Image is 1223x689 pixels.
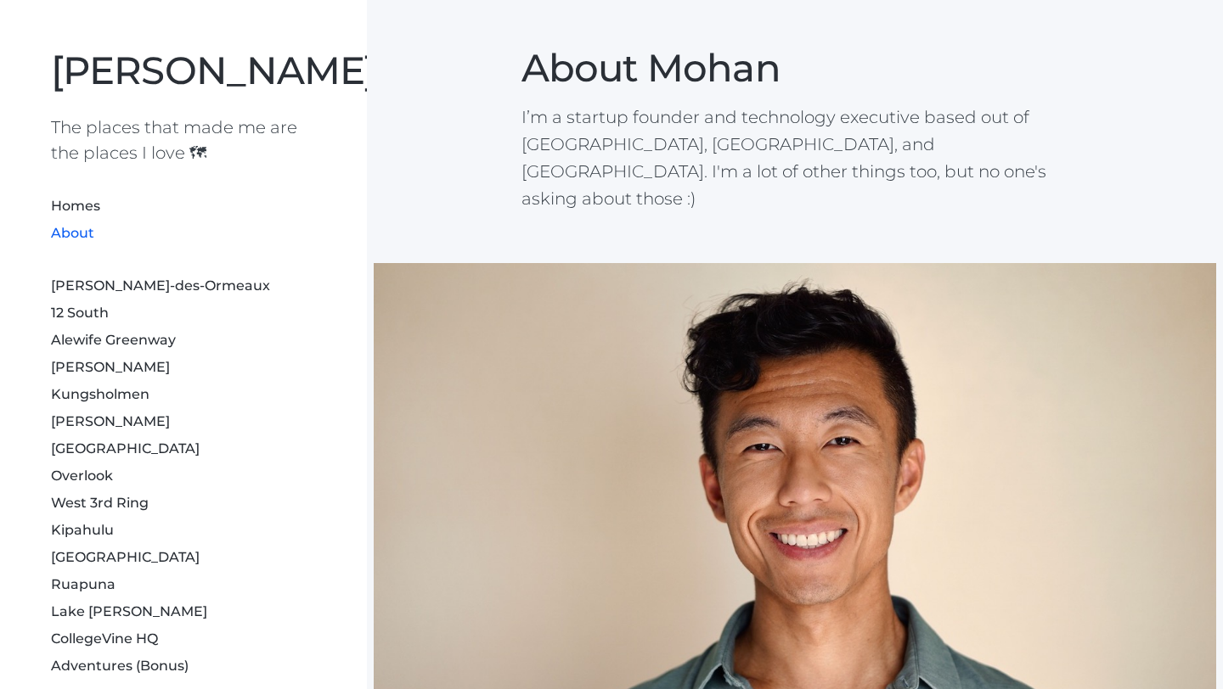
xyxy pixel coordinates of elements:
[51,603,207,619] a: Lake [PERSON_NAME]
[51,549,200,565] a: [GEOGRAPHIC_DATA]
[51,468,113,484] a: Overlook
[51,413,170,429] a: [PERSON_NAME]
[51,198,100,214] a: Homes
[51,305,109,321] a: 12 South
[51,359,170,375] a: [PERSON_NAME]
[51,47,376,93] a: [PERSON_NAME]
[51,225,94,241] a: About
[51,332,176,348] a: Alewife Greenway
[51,576,116,592] a: Ruapuna
[51,522,114,538] a: Kipahulu
[51,115,316,165] h1: The places that made me are the places I love 🗺
[51,658,189,674] a: Adventures (Bonus)
[51,495,149,511] a: West 3rd Ring
[521,104,1069,212] p: I’m a startup founder and technology executive based out of [GEOGRAPHIC_DATA], [GEOGRAPHIC_DATA],...
[51,630,158,647] a: CollegeVine HQ
[521,45,1069,91] h1: About Mohan
[51,440,200,457] a: [GEOGRAPHIC_DATA]
[51,386,149,402] a: Kungsholmen
[51,277,270,294] a: [PERSON_NAME]-des-Ormeaux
